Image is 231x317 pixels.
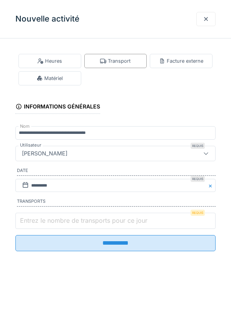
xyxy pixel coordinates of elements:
[37,57,62,65] div: Heures
[15,101,100,114] div: Informations générales
[18,142,43,148] label: Utilisateur
[100,57,131,65] div: Transport
[17,167,216,176] label: Date
[18,216,149,225] label: Entrez le nombre de transports pour ce jour
[19,149,70,158] div: [PERSON_NAME]
[37,75,63,82] div: Matériel
[17,198,216,207] label: Transports
[15,14,79,24] h3: Nouvelle activité
[191,143,205,149] div: Requis
[207,179,216,192] button: Close
[191,210,205,216] div: Requis
[18,123,31,130] label: Nom
[191,176,205,182] div: Requis
[159,57,203,65] div: Facture externe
